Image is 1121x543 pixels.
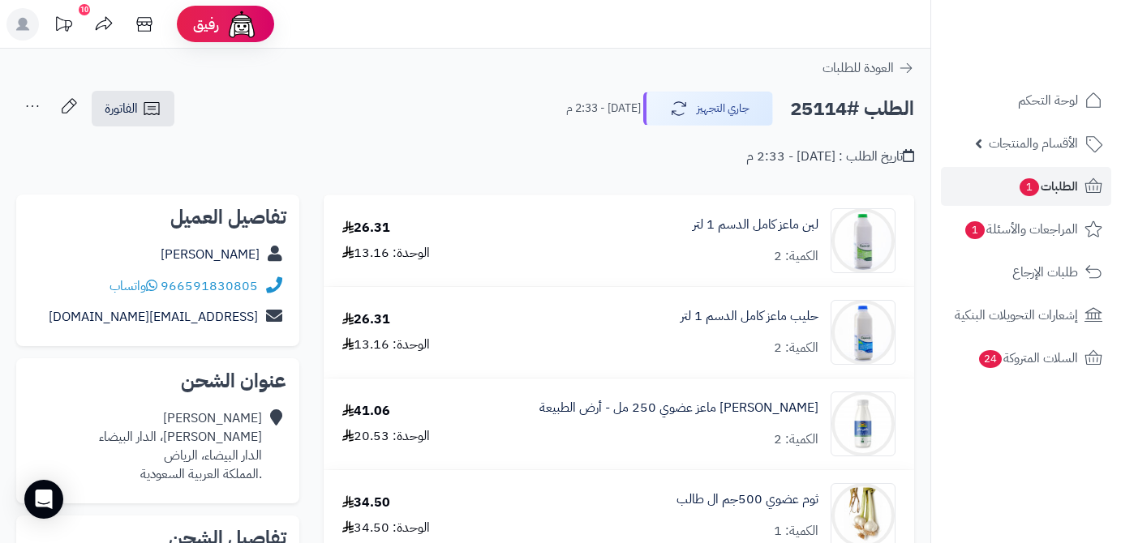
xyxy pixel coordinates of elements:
img: 1686241937-kefir_goat-90x90.jpeg [831,391,895,456]
a: [PERSON_NAME] [161,245,260,264]
div: الوحدة: 20.53 [342,427,430,446]
button: جاري التجهيز [643,92,773,126]
span: 1 [965,221,985,239]
div: 34.50 [342,494,390,512]
img: 1700260736-29-90x90.jpg [831,300,895,365]
a: الفاتورة [92,91,174,126]
span: المراجعات والأسئلة [964,218,1078,241]
h2: الطلب #25114 [790,92,914,126]
div: 41.06 [342,402,390,421]
div: الوحدة: 13.16 [342,244,430,263]
div: الكمية: 2 [774,430,818,449]
div: الكمية: 1 [774,522,818,541]
span: 1 [1020,178,1039,196]
span: الفاتورة [105,99,138,118]
div: 26.31 [342,310,390,329]
div: الوحدة: 34.50 [342,519,430,537]
h2: تفاصيل العميل [29,207,286,227]
div: الوحدة: 13.16 [342,336,430,354]
a: إشعارات التحويلات البنكية [941,296,1111,335]
a: لبن ماعز كامل الدسم 1 لتر [693,216,818,234]
a: المراجعات والأسئلة1 [941,210,1111,249]
span: لوحة التحكم [1018,89,1078,112]
div: 10 [79,4,90,15]
a: [EMAIL_ADDRESS][DOMAIN_NAME] [49,307,258,327]
a: تحديثات المنصة [43,8,84,45]
span: 24 [979,350,1002,368]
a: طلبات الإرجاع [941,253,1111,292]
span: طلبات الإرجاع [1012,261,1078,284]
div: الكمية: 2 [774,339,818,357]
h2: عنوان الشحن [29,371,286,391]
a: ثوم عضوي 500جم ال طالب [676,490,818,509]
a: لوحة التحكم [941,81,1111,120]
a: حليب ماعز كامل الدسم 1 لتر [681,307,818,326]
a: الطلبات1 [941,167,1111,206]
span: العودة للطلبات [822,58,894,78]
img: ai-face.png [225,8,258,41]
div: Open Intercom Messenger [24,480,63,519]
div: 26.31 [342,219,390,237]
span: إشعارات التحويلات البنكية [955,304,1078,327]
div: تاريخ الطلب : [DATE] - 2:33 م [746,148,914,166]
div: الكمية: 2 [774,247,818,266]
span: رفيق [193,15,219,34]
a: العودة للطلبات [822,58,914,78]
a: السلات المتروكة24 [941,339,1111,378]
small: [DATE] - 2:33 م [566,100,641,117]
span: الأقسام والمنتجات [989,132,1078,155]
div: [PERSON_NAME] [PERSON_NAME]، الدار البيضاء الدار البيضاء، الرياض .المملكة العربية السعودية [99,409,262,483]
img: 1692789289-28-90x90.jpg [831,208,895,273]
a: واتساب [110,276,157,296]
span: السلات المتروكة [977,347,1078,370]
span: الطلبات [1018,175,1078,198]
a: 966591830805 [161,276,258,296]
a: [PERSON_NAME] ماعز عضوي 250 مل - أرض الطبيعة [539,399,818,417]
